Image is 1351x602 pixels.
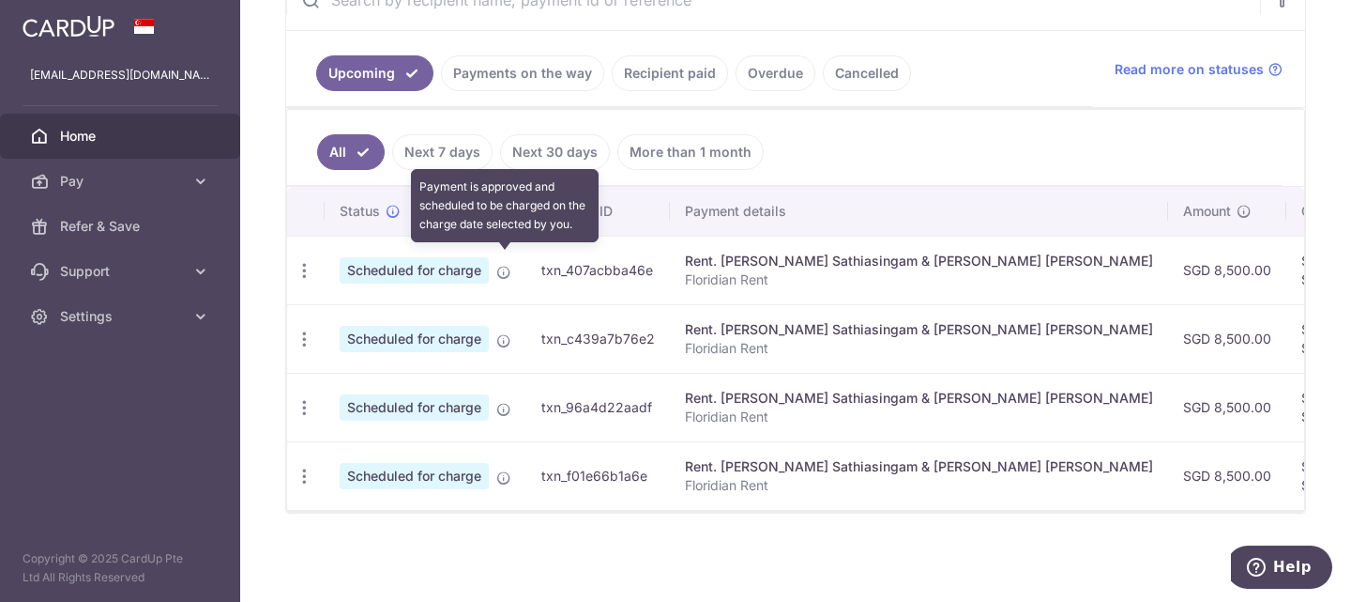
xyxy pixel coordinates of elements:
[685,389,1153,408] div: Rent. [PERSON_NAME] Sathiasingam & [PERSON_NAME] [PERSON_NAME]
[1168,304,1286,373] td: SGD 8,500.00
[612,55,728,91] a: Recipient paid
[392,134,493,170] a: Next 7 days
[685,270,1153,289] p: Floridian Rent
[685,457,1153,476] div: Rent. [PERSON_NAME] Sathiasingam & [PERSON_NAME] [PERSON_NAME]
[340,202,380,221] span: Status
[316,55,433,91] a: Upcoming
[1183,202,1231,221] span: Amount
[526,236,670,304] td: txn_407acbba46e
[685,339,1153,358] p: Floridian Rent
[736,55,815,91] a: Overdue
[526,304,670,373] td: txn_c439a7b76e2
[317,134,385,170] a: All
[1168,441,1286,510] td: SGD 8,500.00
[60,172,184,191] span: Pay
[441,55,604,91] a: Payments on the way
[1115,60,1283,79] a: Read more on statuses
[60,217,184,236] span: Refer & Save
[685,408,1153,426] p: Floridian Rent
[60,262,184,281] span: Support
[340,257,489,284] span: Scheduled for charge
[670,187,1168,236] th: Payment details
[685,252,1153,270] div: Rent. [PERSON_NAME] Sathiasingam & [PERSON_NAME] [PERSON_NAME]
[1168,236,1286,304] td: SGD 8,500.00
[526,441,670,510] td: txn_f01e66b1a6e
[411,169,599,242] div: Payment is approved and scheduled to be charged on the charge date selected by you.
[685,320,1153,339] div: Rent. [PERSON_NAME] Sathiasingam & [PERSON_NAME] [PERSON_NAME]
[340,394,489,421] span: Scheduled for charge
[340,463,489,489] span: Scheduled for charge
[500,134,610,170] a: Next 30 days
[1231,546,1332,593] iframe: Opens a widget where you can find more information
[685,476,1153,495] p: Floridian Rent
[60,307,184,326] span: Settings
[617,134,764,170] a: More than 1 month
[30,66,210,85] p: [EMAIL_ADDRESS][DOMAIN_NAME]
[60,127,184,146] span: Home
[526,373,670,441] td: txn_96a4d22aadf
[823,55,911,91] a: Cancelled
[1115,60,1264,79] span: Read more on statuses
[1168,373,1286,441] td: SGD 8,500.00
[23,15,114,38] img: CardUp
[340,326,489,352] span: Scheduled for charge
